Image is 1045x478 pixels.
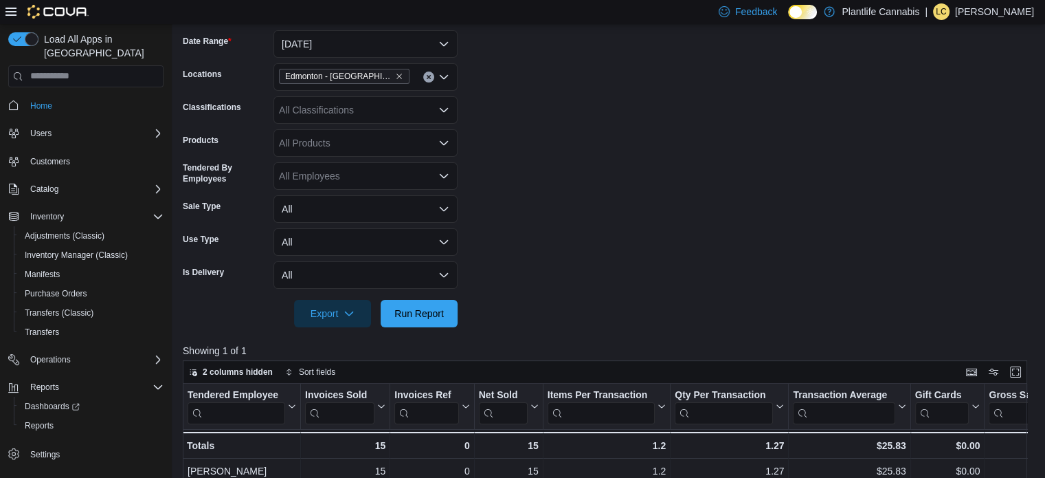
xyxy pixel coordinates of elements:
[273,30,458,58] button: [DATE]
[280,364,341,380] button: Sort fields
[14,265,169,284] button: Manifests
[985,364,1002,380] button: Display options
[25,269,60,280] span: Manifests
[479,389,528,402] div: Net Sold
[3,444,169,464] button: Settings
[955,3,1034,20] p: [PERSON_NAME]
[25,125,164,142] span: Users
[294,300,371,327] button: Export
[19,285,164,302] span: Purchase Orders
[438,72,449,83] button: Open list of options
[25,379,65,395] button: Reports
[30,100,52,111] span: Home
[3,124,169,143] button: Users
[479,389,539,424] button: Net Sold
[395,72,403,80] button: Remove Edmonton - Winterburn from selection in this group
[183,102,241,113] label: Classifications
[3,151,169,171] button: Customers
[19,417,59,434] a: Reports
[25,420,54,431] span: Reports
[438,138,449,149] button: Open list of options
[19,305,99,321] a: Transfers (Classic)
[188,389,285,402] div: Tendered Employee
[3,350,169,369] button: Operations
[25,379,164,395] span: Reports
[675,437,784,454] div: 1.27
[183,364,278,380] button: 2 columns hidden
[3,96,169,116] button: Home
[19,266,164,283] span: Manifests
[25,307,93,318] span: Transfers (Classic)
[30,184,58,195] span: Catalog
[183,69,222,80] label: Locations
[423,72,434,83] button: Clear input
[305,389,374,402] div: Invoices Sold
[25,181,164,197] span: Catalog
[25,446,65,463] a: Settings
[925,3,928,20] p: |
[285,69,392,83] span: Edmonton - [GEOGRAPHIC_DATA]
[183,201,221,212] label: Sale Type
[915,389,969,424] div: Gift Card Sales
[788,5,817,19] input: Dark Mode
[842,3,919,20] p: Plantlife Cannabis
[25,230,104,241] span: Adjustments (Classic)
[19,305,164,321] span: Transfers (Classic)
[188,389,285,424] div: Tendered Employee
[548,389,666,424] button: Items Per Transaction
[30,449,60,460] span: Settings
[30,211,64,222] span: Inventory
[25,208,69,225] button: Inventory
[19,228,164,244] span: Adjustments (Classic)
[187,437,296,454] div: Totals
[788,19,789,20] span: Dark Mode
[19,247,133,263] a: Inventory Manager (Classic)
[25,351,76,368] button: Operations
[25,125,57,142] button: Users
[25,208,164,225] span: Inventory
[14,284,169,303] button: Purchase Orders
[1007,364,1024,380] button: Enter fullscreen
[3,207,169,226] button: Inventory
[273,195,458,223] button: All
[14,303,169,323] button: Transfers (Classic)
[27,5,89,19] img: Cova
[25,288,87,299] span: Purchase Orders
[25,153,76,170] a: Customers
[25,153,164,170] span: Customers
[394,307,444,321] span: Run Report
[25,351,164,368] span: Operations
[915,437,980,454] div: $0.00
[19,228,110,244] a: Adjustments (Classic)
[735,5,777,19] span: Feedback
[279,69,409,84] span: Edmonton - Winterburn
[25,181,64,197] button: Catalog
[25,98,58,114] a: Home
[14,323,169,342] button: Transfers
[438,171,449,182] button: Open list of options
[14,397,169,416] a: Dashboards
[302,300,363,327] span: Export
[394,389,458,402] div: Invoices Ref
[963,364,980,380] button: Keyboard shortcuts
[25,401,80,412] span: Dashboards
[183,135,218,146] label: Products
[19,324,164,340] span: Transfers
[183,234,218,245] label: Use Type
[305,389,374,424] div: Invoices Sold
[25,445,164,462] span: Settings
[675,389,773,424] div: Qty Per Transaction
[19,266,65,283] a: Manifests
[19,398,85,415] a: Dashboards
[793,437,906,454] div: $25.83
[394,389,469,424] button: Invoices Ref
[394,389,458,424] div: Invoices Ref
[793,389,895,402] div: Transaction Average
[548,437,666,454] div: 1.2
[30,382,59,393] span: Reports
[793,389,906,424] button: Transaction Average
[548,389,655,424] div: Items Per Transaction
[273,261,458,289] button: All
[203,367,273,378] span: 2 columns hidden
[19,417,164,434] span: Reports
